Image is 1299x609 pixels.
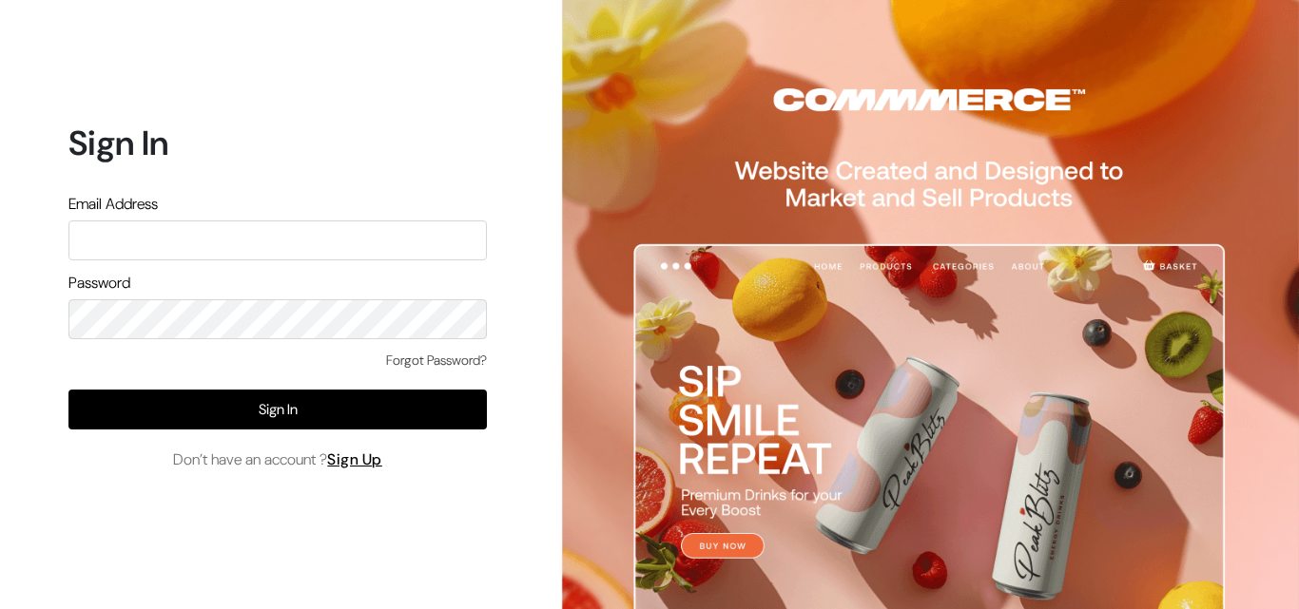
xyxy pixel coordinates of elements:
span: Don’t have an account ? [173,448,382,471]
a: Forgot Password? [386,351,487,371]
button: Sign In [68,390,487,429]
label: Email Address [68,193,158,216]
label: Password [68,272,130,295]
h1: Sign In [68,123,487,163]
a: Sign Up [327,449,382,469]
